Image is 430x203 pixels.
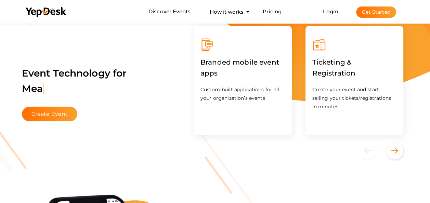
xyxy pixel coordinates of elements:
button: Get Started [356,6,396,18]
button: Create Event [22,107,78,121]
a: Discover Events [148,5,191,18]
p: Create your event and start selling your tickets/registrations in minutes. [312,85,397,111]
label: Branded mobile event apps [200,52,285,84]
span: Mea [22,83,43,94]
button: How it works [208,5,246,18]
a: Branded mobile event apps [200,70,285,77]
label: Ticketing & Registration [312,52,397,84]
a: Ticketing & Registration [312,70,397,77]
p: Custom-built applications for all your organization’s events [200,85,285,103]
a: Login [323,8,338,15]
button: Previous [359,142,385,159]
a: Pricing [263,5,282,18]
label: Event Technology for [22,57,127,105]
button: Next [386,142,403,159]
